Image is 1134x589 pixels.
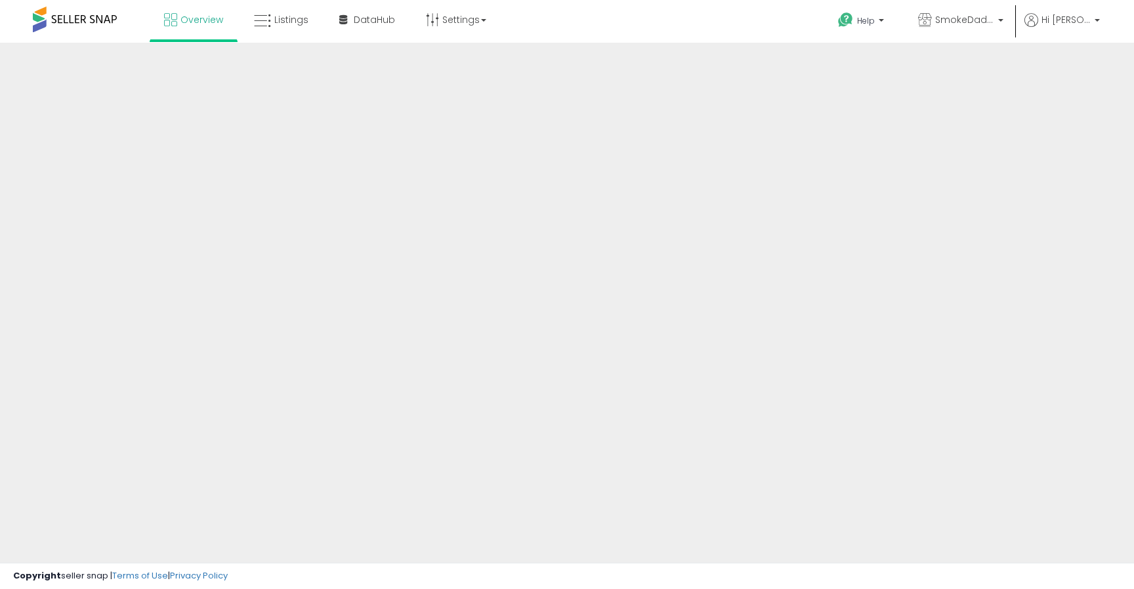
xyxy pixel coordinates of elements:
a: Hi [PERSON_NAME] [1024,13,1100,43]
span: Help [857,15,875,26]
span: Listings [274,13,308,26]
div: seller snap | | [13,570,228,582]
strong: Copyright [13,569,61,582]
a: Privacy Policy [170,569,228,582]
span: Overview [180,13,223,26]
i: Get Help [837,12,854,28]
a: Help [828,2,897,43]
a: Terms of Use [112,569,168,582]
span: DataHub [354,13,395,26]
span: SmokeDaddy LLC [935,13,994,26]
span: Hi [PERSON_NAME] [1041,13,1091,26]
